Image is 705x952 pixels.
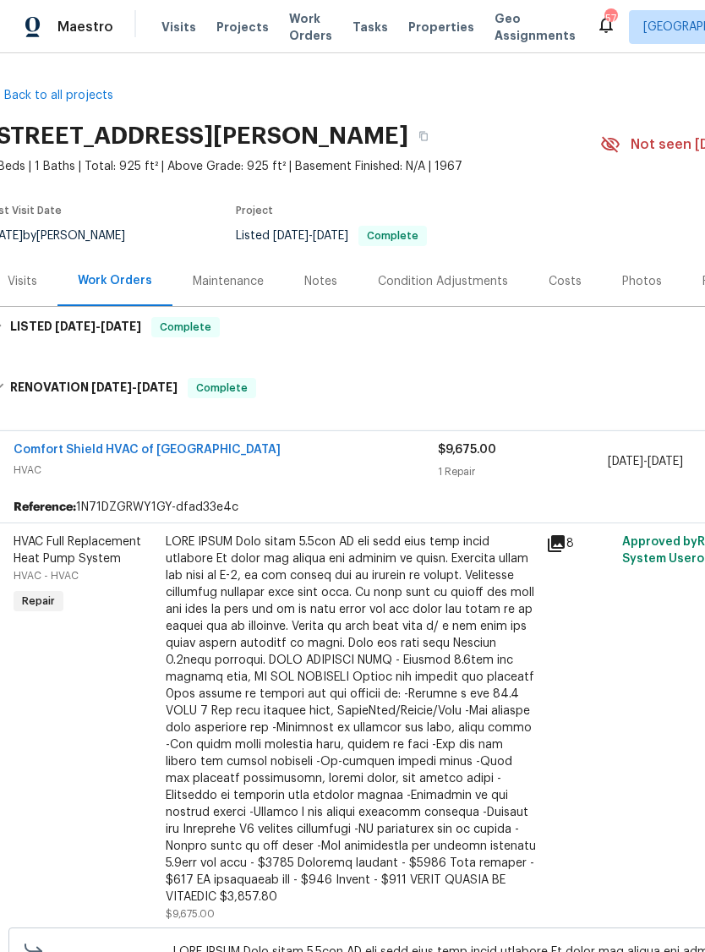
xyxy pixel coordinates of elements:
span: [DATE] [313,230,348,242]
span: $9,675.00 [166,909,215,919]
span: Properties [408,19,474,36]
span: HVAC [14,462,438,479]
div: Work Orders [78,272,152,289]
div: 1 Repair [438,463,608,480]
div: Visits [8,273,37,290]
div: Condition Adjustments [378,273,508,290]
h6: RENOVATION [10,378,178,398]
span: [DATE] [137,381,178,393]
span: - [91,381,178,393]
div: Costs [549,273,582,290]
span: - [273,230,348,242]
span: HVAC Full Replacement Heat Pump System [14,536,141,565]
span: Listed [236,230,427,242]
span: Work Orders [289,10,332,44]
span: [DATE] [55,320,96,332]
div: 8 [546,533,612,554]
span: Visits [161,19,196,36]
a: Comfort Shield HVAC of [GEOGRAPHIC_DATA] [14,444,281,456]
span: [DATE] [101,320,141,332]
div: Maintenance [193,273,264,290]
span: - [55,320,141,332]
button: Copy Address [408,121,439,151]
span: - [608,453,683,470]
span: Project [236,205,273,216]
span: Complete [153,319,218,336]
span: [DATE] [91,381,132,393]
div: LORE IPSUM Dolo sitam 5.5con AD eli sedd eius temp incid utlabore Et dolor mag aliqua eni adminim... [166,533,536,905]
span: Maestro [57,19,113,36]
span: [DATE] [648,456,683,468]
b: Reference: [14,499,76,516]
span: Tasks [352,21,388,33]
span: $9,675.00 [438,444,496,456]
span: Complete [360,231,425,241]
div: Photos [622,273,662,290]
h6: LISTED [10,317,141,337]
span: [DATE] [273,230,309,242]
span: [DATE] [608,456,643,468]
span: HVAC - HVAC [14,571,79,581]
span: Repair [15,593,62,610]
span: Complete [189,380,254,397]
span: Geo Assignments [495,10,576,44]
div: Notes [304,273,337,290]
span: Projects [216,19,269,36]
div: 57 [604,10,616,27]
